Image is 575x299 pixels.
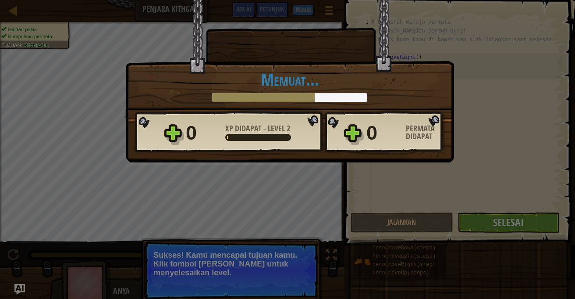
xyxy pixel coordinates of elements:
div: 0 [186,119,220,147]
div: - [225,125,290,133]
div: Permata Didapat [406,125,445,140]
span: Level [266,123,287,134]
span: 2 [287,123,290,134]
span: XP Didapat [225,123,263,134]
div: 0 [366,119,401,147]
h1: Memuat... [135,70,445,89]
